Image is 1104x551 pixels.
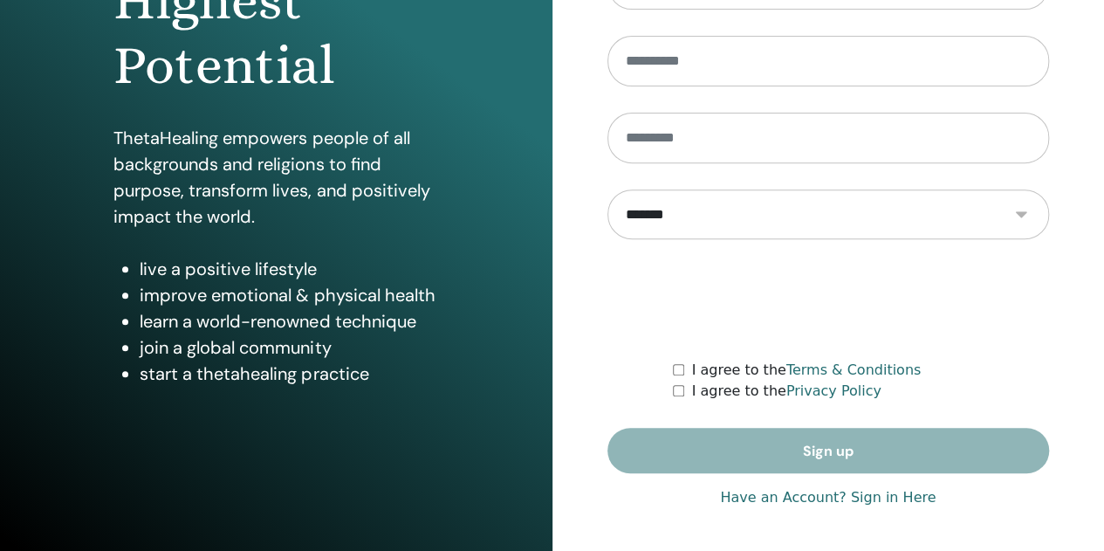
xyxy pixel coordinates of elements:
li: join a global community [140,334,438,361]
a: Terms & Conditions [786,362,921,378]
li: live a positive lifestyle [140,256,438,282]
iframe: reCAPTCHA [696,265,961,334]
li: start a thetahealing practice [140,361,438,387]
p: ThetaHealing empowers people of all backgrounds and religions to find purpose, transform lives, a... [113,125,438,230]
label: I agree to the [691,360,921,381]
li: learn a world-renowned technique [140,308,438,334]
a: Have an Account? Sign in Here [720,487,936,508]
label: I agree to the [691,381,881,402]
a: Privacy Policy [786,382,881,399]
li: improve emotional & physical health [140,282,438,308]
